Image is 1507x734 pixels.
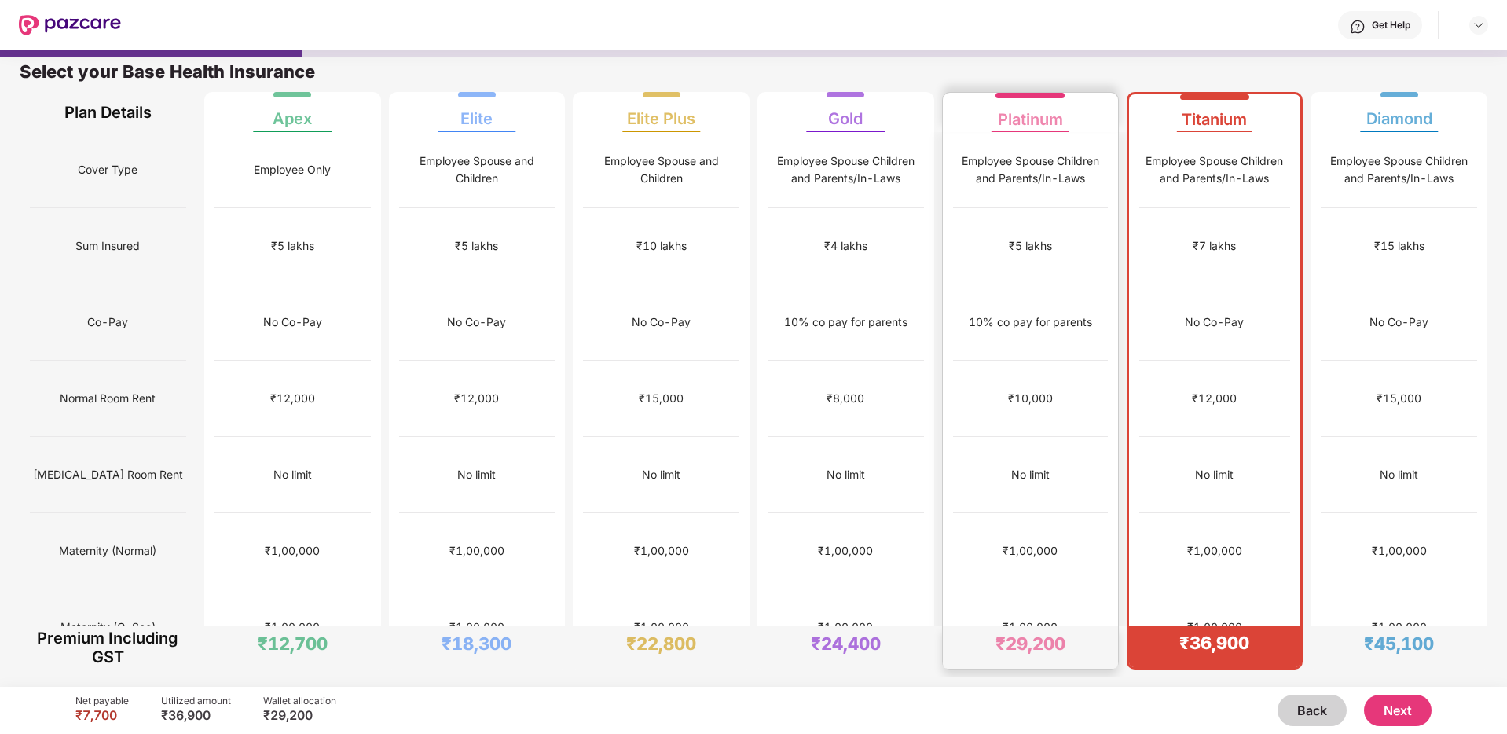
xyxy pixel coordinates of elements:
[1364,695,1432,726] button: Next
[1366,97,1432,128] div: Diamond
[1195,466,1234,483] div: No limit
[784,314,907,331] div: 10% co pay for parents
[953,152,1108,187] div: Employee Spouse Children and Parents/In-Laws
[161,707,231,723] div: ₹36,900
[634,618,689,636] div: ₹1,00,000
[273,97,312,128] div: Apex
[447,314,506,331] div: No Co-Pay
[1187,618,1242,636] div: ₹1,00,000
[1187,542,1242,560] div: ₹1,00,000
[818,618,873,636] div: ₹1,00,000
[811,633,881,655] div: ₹24,400
[828,97,863,128] div: Gold
[626,633,696,655] div: ₹22,800
[1372,542,1427,560] div: ₹1,00,000
[263,707,336,723] div: ₹29,200
[1003,542,1058,560] div: ₹1,00,000
[273,466,312,483] div: No limit
[1185,314,1244,331] div: No Co-Pay
[1139,152,1291,187] div: Employee Spouse Children and Parents/In-Laws
[1372,618,1427,636] div: ₹1,00,000
[634,542,689,560] div: ₹1,00,000
[265,542,320,560] div: ₹1,00,000
[75,707,129,723] div: ₹7,700
[1278,695,1347,726] button: Back
[30,92,186,132] div: Plan Details
[20,61,1487,92] div: Select your Base Health Insurance
[19,15,121,35] img: New Pazcare Logo
[442,633,511,655] div: ₹18,300
[632,314,691,331] div: No Co-Pay
[1377,390,1421,407] div: ₹15,000
[454,390,499,407] div: ₹12,000
[642,466,680,483] div: No limit
[1011,466,1050,483] div: No limit
[995,633,1065,655] div: ₹29,200
[818,542,873,560] div: ₹1,00,000
[768,152,924,187] div: Employee Spouse Children and Parents/In-Laws
[1179,632,1249,654] div: ₹36,900
[1009,237,1052,255] div: ₹5 lakhs
[1364,633,1434,655] div: ₹45,100
[583,152,739,187] div: Employee Spouse and Children
[87,307,128,337] span: Co-Pay
[263,695,336,707] div: Wallet allocation
[455,237,498,255] div: ₹5 lakhs
[827,466,865,483] div: No limit
[1369,314,1428,331] div: No Co-Pay
[33,460,183,490] span: [MEDICAL_DATA] Room Rent
[627,97,695,128] div: Elite Plus
[60,384,156,413] span: Normal Room Rent
[60,612,156,642] span: Maternity (C-Sec)
[457,466,496,483] div: No limit
[449,542,504,560] div: ₹1,00,000
[1193,237,1236,255] div: ₹7 lakhs
[1372,19,1410,31] div: Get Help
[460,97,493,128] div: Elite
[1374,237,1424,255] div: ₹15 lakhs
[1380,466,1418,483] div: No limit
[258,633,328,655] div: ₹12,700
[263,314,322,331] div: No Co-Pay
[254,161,331,178] div: Employee Only
[1472,19,1485,31] img: svg+xml;base64,PHN2ZyBpZD0iRHJvcGRvd24tMzJ4MzIiIHhtbG5zPSJodHRwOi8vd3d3LnczLm9yZy8yMDAwL3N2ZyIgd2...
[969,314,1092,331] div: 10% co pay for parents
[1350,19,1366,35] img: svg+xml;base64,PHN2ZyBpZD0iSGVscC0zMngzMiIgeG1sbnM9Imh0dHA6Ly93d3cudzMub3JnLzIwMDAvc3ZnIiB3aWR0aD...
[1182,97,1247,129] div: Titanium
[1192,390,1237,407] div: ₹12,000
[75,695,129,707] div: Net payable
[271,237,314,255] div: ₹5 lakhs
[1003,618,1058,636] div: ₹1,00,000
[265,618,320,636] div: ₹1,00,000
[59,536,156,566] span: Maternity (Normal)
[636,237,687,255] div: ₹10 lakhs
[998,97,1063,129] div: Platinum
[30,626,186,670] div: Premium Including GST
[270,390,315,407] div: ₹12,000
[827,390,864,407] div: ₹8,000
[1321,152,1477,187] div: Employee Spouse Children and Parents/In-Laws
[639,390,684,407] div: ₹15,000
[824,237,867,255] div: ₹4 lakhs
[78,155,137,185] span: Cover Type
[1008,390,1053,407] div: ₹10,000
[399,152,555,187] div: Employee Spouse and Children
[161,695,231,707] div: Utilized amount
[449,618,504,636] div: ₹1,00,000
[75,231,140,261] span: Sum Insured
